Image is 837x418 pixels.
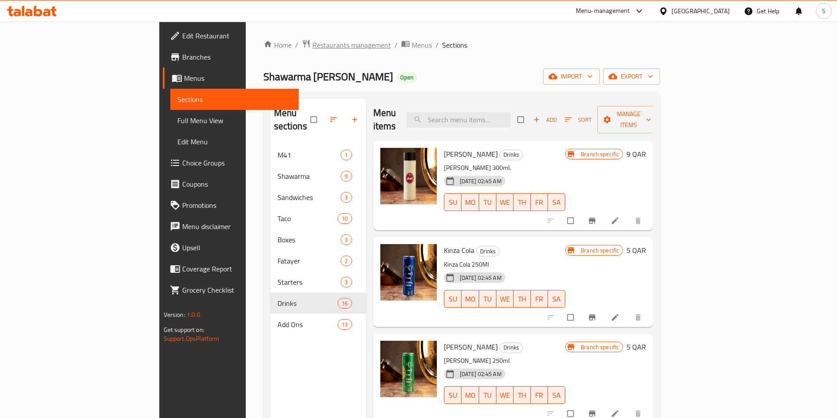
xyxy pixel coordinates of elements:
button: WE [496,290,514,308]
nav: Menu sections [270,141,366,339]
span: Menu disclaimer [182,221,292,232]
span: MO [465,293,476,305]
span: Add [533,115,557,125]
a: Sections [170,89,299,110]
a: Menus [163,68,299,89]
span: export [610,71,653,82]
a: Edit menu item [611,313,621,322]
p: [PERSON_NAME] 300ml. [444,162,566,173]
a: Coverage Report [163,258,299,279]
button: WE [496,193,514,211]
span: M41 [278,150,341,160]
span: Select all sections [305,111,324,128]
span: import [550,71,593,82]
span: Promotions [182,200,292,211]
span: Fatayer [278,256,341,266]
a: Restaurants management [302,39,391,51]
button: WE [496,386,514,404]
span: S [822,6,826,16]
div: items [341,277,352,287]
li: / [394,40,398,50]
span: Select to update [562,212,581,229]
span: Select to update [562,309,581,326]
span: Full Menu View [177,115,292,126]
span: Drinks [477,246,499,256]
span: TH [517,293,527,305]
span: 13 [338,320,351,329]
button: Branch-specific-item [582,308,604,327]
span: Grocery Checklist [182,285,292,295]
button: SA [548,386,565,404]
div: Add Ons13 [270,314,366,335]
span: Upsell [182,242,292,253]
div: Boxes3 [270,229,366,250]
span: SA [552,389,562,402]
button: Add [531,113,559,127]
span: Kinza Cola [444,244,474,257]
div: Shawarma [278,171,341,181]
span: Coupons [182,179,292,189]
span: Branch specific [577,150,623,158]
span: Add Ons [278,319,338,330]
span: Edit Menu [177,136,292,147]
span: Taco [278,213,338,224]
span: MO [465,389,476,402]
p: Kinza Cola 250Ml [444,259,566,270]
button: MO [462,290,479,308]
a: Menu disclaimer [163,216,299,237]
a: Support.OpsPlatform [164,333,220,344]
nav: breadcrumb [263,39,661,51]
span: 16 [338,299,351,308]
a: Choice Groups [163,152,299,173]
span: TU [483,293,493,305]
span: Menus [412,40,432,50]
span: Manage items [604,109,653,131]
span: SU [448,389,458,402]
button: Add section [345,110,366,129]
span: Sort [565,115,592,125]
button: TH [514,386,531,404]
button: Branch-specific-item [582,211,604,230]
a: Menus [401,39,432,51]
span: FR [534,196,544,209]
div: Drinks [499,150,523,160]
input: search [406,112,510,128]
a: Full Menu View [170,110,299,131]
a: Grocery Checklist [163,279,299,301]
div: items [338,319,352,330]
span: Drinks [278,298,338,309]
a: Branches [163,46,299,68]
span: 1 [341,151,351,159]
button: delete [628,211,649,230]
span: Select section [512,111,531,128]
span: Choice Groups [182,158,292,168]
span: Add item [531,113,559,127]
span: Starters [278,277,341,287]
span: [DATE] 02:45 AM [456,177,505,185]
span: Boxes [278,234,341,245]
span: Drinks [500,150,522,160]
span: Sections [177,94,292,105]
button: import [543,68,600,85]
button: FR [531,290,548,308]
span: TU [483,389,493,402]
button: TU [479,193,496,211]
button: SU [444,193,462,211]
span: 3 [341,236,351,244]
div: items [341,150,352,160]
span: TH [517,389,527,402]
span: Branches [182,52,292,62]
span: WE [500,389,510,402]
button: SU [444,386,462,404]
h6: 5 QAR [627,244,646,256]
div: [GEOGRAPHIC_DATA] [672,6,730,16]
a: Promotions [163,195,299,216]
span: Shawarma [PERSON_NAME] [263,67,393,87]
span: SU [448,196,458,209]
h6: 5 QAR [627,341,646,353]
span: Get support on: [164,324,204,335]
span: 3 [341,278,351,286]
